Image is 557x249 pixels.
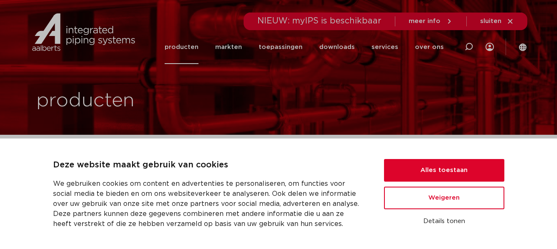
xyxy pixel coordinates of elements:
[486,30,494,64] div: my IPS
[215,30,242,64] a: markten
[384,159,504,182] button: Alles toestaan
[384,214,504,228] button: Details tonen
[415,30,444,64] a: over ons
[480,18,501,24] span: sluiten
[384,187,504,209] button: Weigeren
[53,179,364,229] p: We gebruiken cookies om content en advertenties te personaliseren, om functies voor social media ...
[319,30,355,64] a: downloads
[257,17,382,25] span: NIEUW: myIPS is beschikbaar
[371,30,398,64] a: services
[53,159,364,172] p: Deze website maakt gebruik van cookies
[409,18,453,25] a: meer info
[165,30,444,64] nav: Menu
[36,87,135,114] h1: producten
[259,30,303,64] a: toepassingen
[480,18,514,25] a: sluiten
[409,18,440,24] span: meer info
[165,30,198,64] a: producten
